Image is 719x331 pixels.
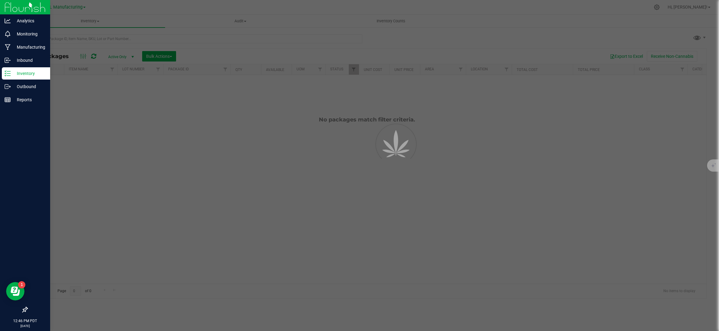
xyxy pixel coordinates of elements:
[5,31,11,37] inline-svg: Monitoring
[3,318,47,324] p: 12:46 PM PDT
[18,281,25,288] iframe: Resource center unread badge
[11,57,47,64] p: Inbound
[6,282,24,300] iframe: Resource center
[11,83,47,90] p: Outbound
[3,324,47,328] p: [DATE]
[5,57,11,63] inline-svg: Inbound
[11,17,47,24] p: Analytics
[5,70,11,76] inline-svg: Inventory
[11,96,47,103] p: Reports
[5,97,11,103] inline-svg: Reports
[11,43,47,51] p: Manufacturing
[5,44,11,50] inline-svg: Manufacturing
[11,70,47,77] p: Inventory
[5,84,11,90] inline-svg: Outbound
[11,30,47,38] p: Monitoring
[5,18,11,24] inline-svg: Analytics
